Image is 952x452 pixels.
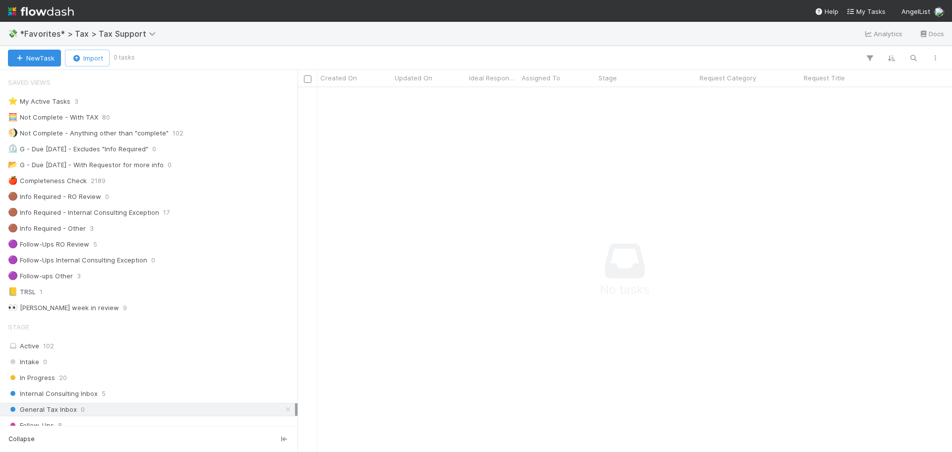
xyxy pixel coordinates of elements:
[8,256,18,264] span: 🟣
[152,143,156,155] span: 0
[8,159,164,171] div: G - Due [DATE] - With Requestor for more info
[8,340,295,352] div: Active
[8,254,147,266] div: Follow-Ups Internal Consulting Exception
[102,387,106,400] span: 5
[815,6,838,16] div: Help
[8,206,159,219] div: Info Required - Internal Consulting Exception
[8,222,86,235] div: Info Required - Other
[163,206,170,219] span: 17
[114,53,135,62] small: 0 tasks
[65,50,110,66] button: Import
[8,403,77,416] span: General Tax Inbox
[8,127,169,139] div: Not Complete - Anything other than "complete"
[77,270,81,282] span: 3
[58,419,62,432] span: 8
[74,95,78,108] span: 3
[8,287,18,296] span: 📒
[8,238,89,251] div: Follow-Ups RO Review
[469,73,516,83] span: Ideal Response Date
[43,356,47,368] span: 0
[8,29,18,38] span: 💸
[8,419,54,432] span: Follow-Ups
[864,28,903,40] a: Analytics
[8,372,55,384] span: In Progress
[8,208,18,216] span: 🟤
[8,286,36,298] div: TRSL
[8,387,98,400] span: Internal Consulting Inbox
[8,240,18,248] span: 🟣
[43,342,54,350] span: 102
[8,95,70,108] div: My Active Tasks
[20,29,161,39] span: *Favorites* > Tax > Tax Support
[91,175,106,187] span: 2189
[8,143,148,155] div: G - Due [DATE] - Excludes "Info Required"
[846,6,886,16] a: My Tasks
[90,222,94,235] span: 3
[168,159,172,171] span: 0
[8,3,74,20] img: logo-inverted-e16ddd16eac7371096b0.svg
[8,72,51,92] span: Saved Views
[59,372,67,384] span: 20
[40,286,43,298] span: 1
[81,403,85,416] span: 0
[151,254,155,266] span: 0
[919,28,944,40] a: Docs
[8,191,101,203] div: Info Required - RO Review
[8,97,18,105] span: ⭐
[304,75,311,83] input: Toggle All Rows Selected
[8,129,18,137] span: 🌖
[8,144,18,153] span: ⏲️
[105,191,109,203] span: 0
[8,175,87,187] div: Completeness Check
[8,435,35,444] span: Collapse
[598,73,617,83] span: Stage
[8,160,18,169] span: 📂
[395,73,432,83] span: Updated On
[804,73,845,83] span: Request Title
[700,73,756,83] span: Request Category
[901,7,930,15] span: AngelList
[102,111,110,124] span: 80
[8,111,98,124] div: Not Complete - With TAX
[8,176,18,185] span: 🍎
[320,73,357,83] span: Created On
[93,238,97,251] span: 5
[8,302,119,314] div: [PERSON_NAME] week in review
[8,317,29,337] span: Stage
[8,356,39,368] span: Intake
[123,302,127,314] span: 9
[8,113,18,121] span: 🧮
[8,224,18,232] span: 🟤
[8,271,18,280] span: 🟣
[8,270,73,282] div: Follow-ups Other
[8,50,61,66] button: NewTask
[8,192,18,200] span: 🟤
[8,303,18,312] span: 👀
[173,127,183,139] span: 102
[846,7,886,15] span: My Tasks
[522,73,560,83] span: Assigned To
[934,7,944,17] img: avatar_cfa6ccaa-c7d9-46b3-b608-2ec56ecf97ad.png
